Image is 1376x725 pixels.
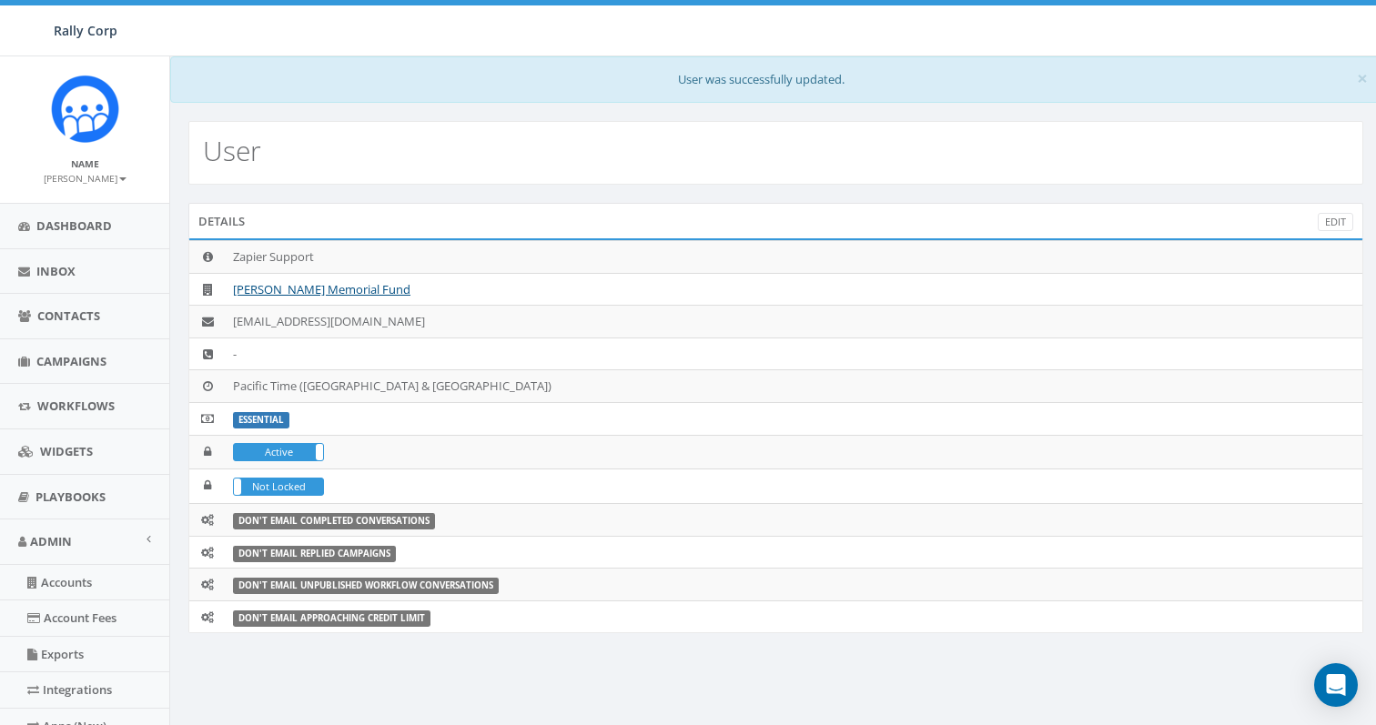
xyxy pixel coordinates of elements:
[35,488,106,505] span: Playbooks
[234,478,323,496] label: Not Locked
[37,307,100,324] span: Contacts
[36,217,112,234] span: Dashboard
[226,337,1362,370] td: -
[203,136,261,166] h2: User
[233,478,324,497] div: LockedNot Locked
[36,353,106,369] span: Campaigns
[233,281,410,297] a: [PERSON_NAME] Memorial Fund
[51,75,119,143] img: Icon_1.png
[1357,65,1368,91] span: ×
[1314,663,1358,707] div: Open Intercom Messenger
[233,578,499,594] label: Don't Email Unpublished Workflow Conversations
[30,533,72,549] span: Admin
[233,412,289,428] label: ESSENTIAL
[54,22,117,39] span: Rally Corp
[188,203,1363,239] div: Details
[226,306,1362,338] td: [EMAIL_ADDRESS][DOMAIN_NAME]
[71,157,99,170] small: Name
[44,172,126,185] small: [PERSON_NAME]
[37,398,115,414] span: Workflows
[226,370,1362,403] td: Pacific Time ([GEOGRAPHIC_DATA] & [GEOGRAPHIC_DATA])
[233,443,324,462] div: ActiveIn Active
[234,444,323,461] label: Active
[233,513,435,529] label: Don't Email Completed Conversations
[233,546,396,562] label: Don't Email Replied Campaigns
[226,241,1362,274] td: Zapier Support
[36,263,76,279] span: Inbox
[44,169,126,186] a: [PERSON_NAME]
[233,610,430,627] label: Don't Email Approaching Credit Limit
[40,443,93,459] span: Widgets
[1318,213,1353,232] a: Edit
[1357,69,1368,88] button: Close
